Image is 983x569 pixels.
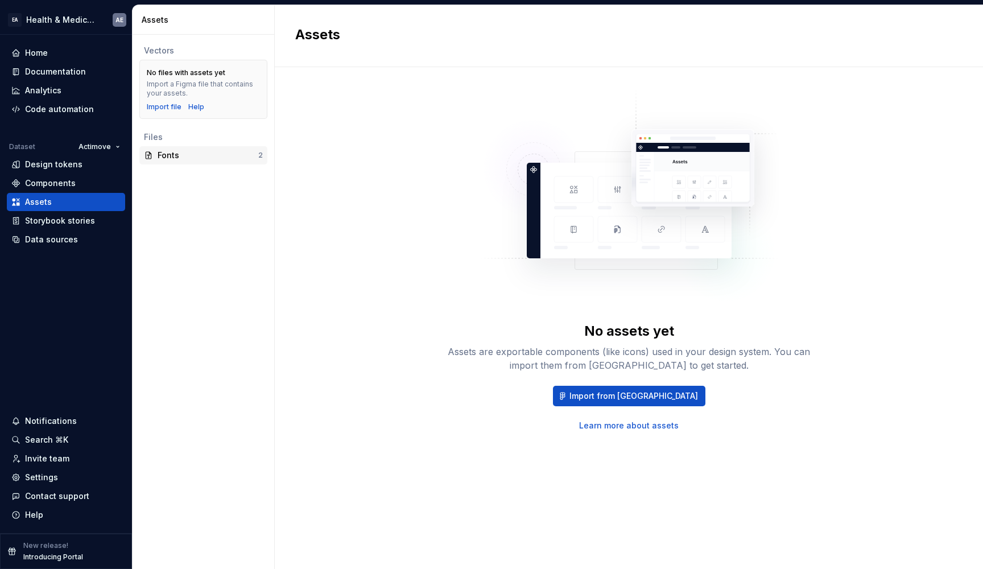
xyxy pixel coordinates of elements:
[25,234,78,245] div: Data sources
[73,139,125,155] button: Actimove
[25,178,76,189] div: Components
[7,44,125,62] a: Home
[25,415,77,427] div: Notifications
[25,196,52,208] div: Assets
[7,174,125,192] a: Components
[115,15,123,24] div: AE
[25,104,94,115] div: Code automation
[569,390,698,402] span: Import from [GEOGRAPHIC_DATA]
[25,509,43,521] div: Help
[7,487,125,505] button: Contact support
[25,47,48,59] div: Home
[25,472,58,483] div: Settings
[25,66,86,77] div: Documentation
[139,146,267,164] a: Fonts2
[295,26,949,44] h2: Assets
[7,412,125,430] button: Notifications
[7,431,125,449] button: Search ⌘K
[2,7,130,32] button: EAHealth & Medical Design SystemsAE
[23,552,83,562] p: Introducing Portal
[7,155,125,174] a: Design tokens
[25,85,61,96] div: Analytics
[7,100,125,118] a: Code automation
[9,142,35,151] div: Dataset
[7,212,125,230] a: Storybook stories
[188,102,204,112] a: Help
[144,45,263,56] div: Vectors
[7,468,125,486] a: Settings
[147,80,260,98] div: Import a Figma file that contains your assets.
[579,420,679,431] a: Learn more about assets
[447,345,811,372] div: Assets are exportable components (like icons) used in your design system. You can import them fro...
[158,150,258,161] div: Fonts
[7,81,125,100] a: Analytics
[258,151,263,160] div: 2
[142,14,270,26] div: Assets
[7,230,125,249] a: Data sources
[553,386,705,406] button: Import from [GEOGRAPHIC_DATA]
[25,434,68,446] div: Search ⌘K
[79,142,111,151] span: Actimove
[25,490,89,502] div: Contact support
[584,322,674,340] div: No assets yet
[7,506,125,524] button: Help
[7,63,125,81] a: Documentation
[26,14,99,26] div: Health & Medical Design Systems
[8,13,22,27] div: EA
[147,102,181,112] button: Import file
[144,131,263,143] div: Files
[23,541,68,550] p: New release!
[7,193,125,211] a: Assets
[25,453,69,464] div: Invite team
[147,68,225,77] div: No files with assets yet
[7,450,125,468] a: Invite team
[25,159,82,170] div: Design tokens
[25,215,95,226] div: Storybook stories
